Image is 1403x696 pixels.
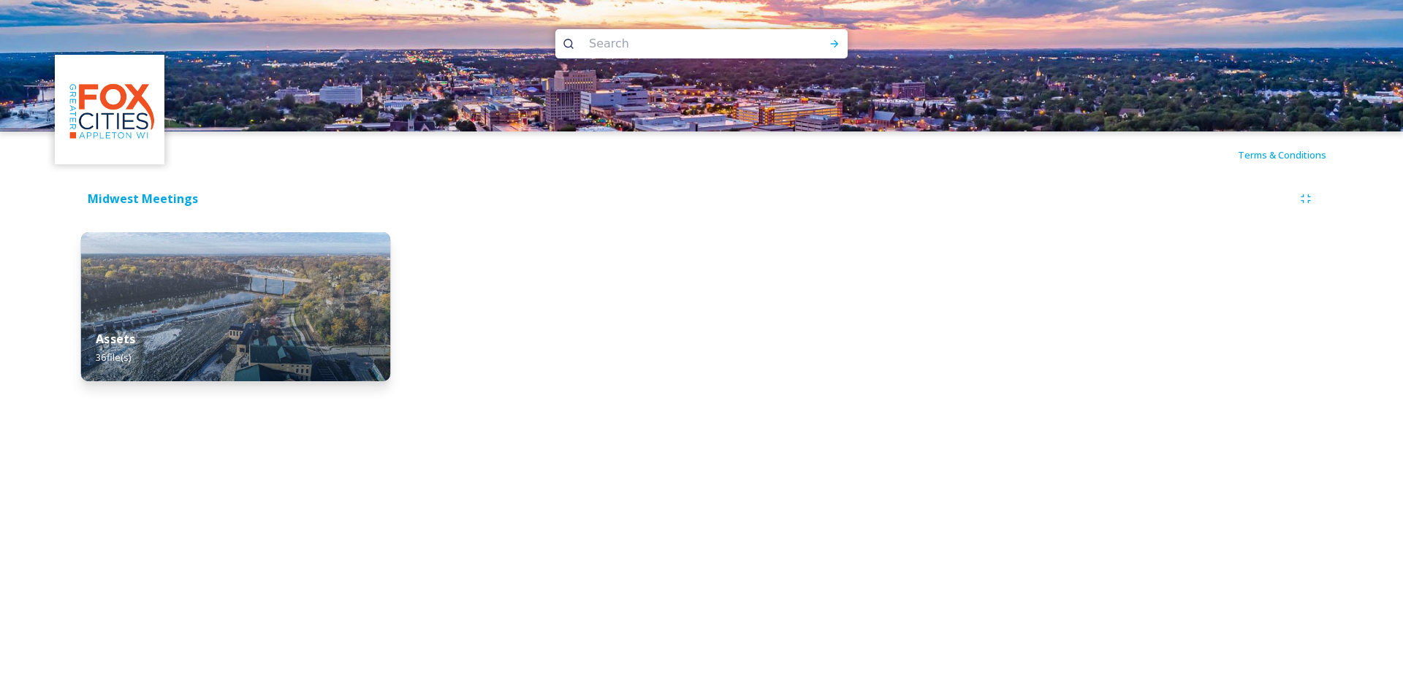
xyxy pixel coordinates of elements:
strong: Assets [96,331,135,347]
span: Terms & Conditions [1238,148,1326,161]
img: images.png [57,57,163,163]
input: Search [582,28,782,60]
strong: Midwest Meetings [88,191,198,207]
span: 36 file(s) [96,351,131,364]
a: Terms & Conditions [1238,146,1348,164]
img: 2e249764-5cab-475c-8186-e0811d697bae.jpg [81,232,390,381]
